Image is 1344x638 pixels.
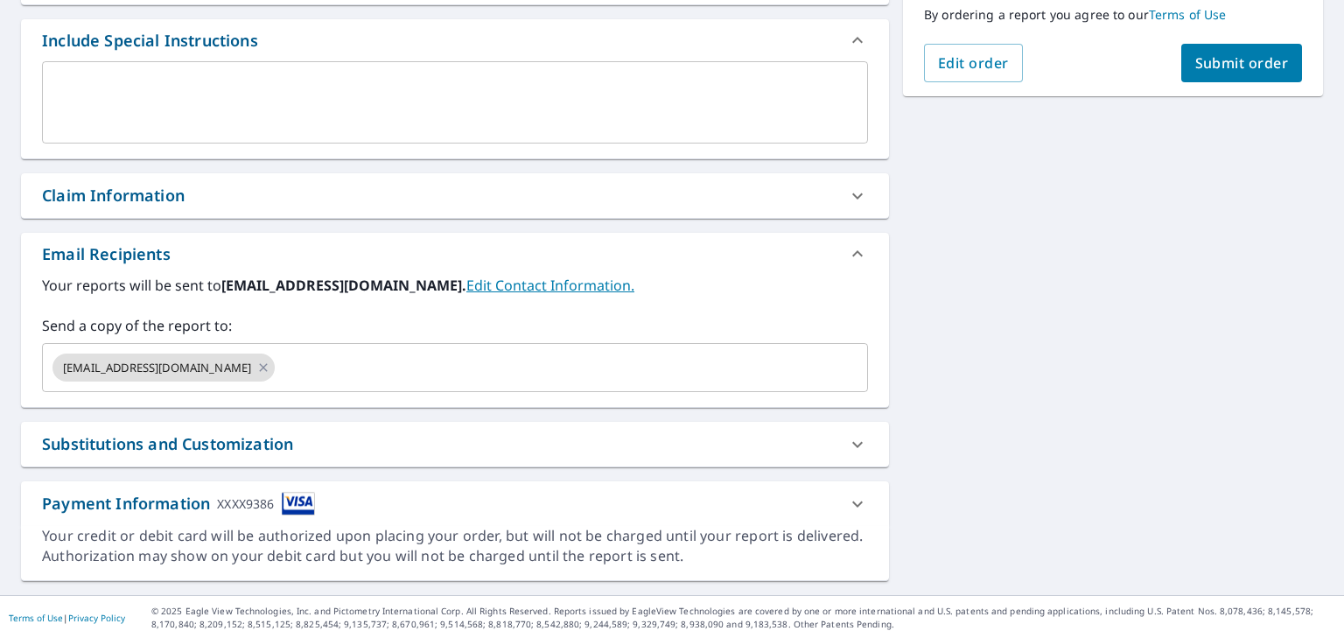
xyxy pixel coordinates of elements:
[938,53,1009,73] span: Edit order
[924,7,1302,23] p: By ordering a report you agree to our
[52,354,275,382] div: [EMAIL_ADDRESS][DOMAIN_NAME]
[42,432,293,456] div: Substitutions and Customization
[42,315,868,336] label: Send a copy of the report to:
[21,173,889,218] div: Claim Information
[217,492,274,515] div: XXXX9386
[466,276,634,295] a: EditContactInfo
[1195,53,1289,73] span: Submit order
[42,526,868,566] div: Your credit or debit card will be authorized upon placing your order, but will not be charged unt...
[42,492,315,515] div: Payment Information
[1149,6,1227,23] a: Terms of Use
[42,242,171,266] div: Email Recipients
[42,275,868,296] label: Your reports will be sent to
[21,422,889,466] div: Substitutions and Customization
[52,360,262,376] span: [EMAIL_ADDRESS][DOMAIN_NAME]
[42,184,185,207] div: Claim Information
[924,44,1023,82] button: Edit order
[68,612,125,624] a: Privacy Policy
[1181,44,1303,82] button: Submit order
[9,612,63,624] a: Terms of Use
[282,492,315,515] img: cardImage
[21,233,889,275] div: Email Recipients
[221,276,466,295] b: [EMAIL_ADDRESS][DOMAIN_NAME].
[21,19,889,61] div: Include Special Instructions
[9,613,125,623] p: |
[21,481,889,526] div: Payment InformationXXXX9386cardImage
[151,605,1335,631] p: © 2025 Eagle View Technologies, Inc. and Pictometry International Corp. All Rights Reserved. Repo...
[42,29,258,53] div: Include Special Instructions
